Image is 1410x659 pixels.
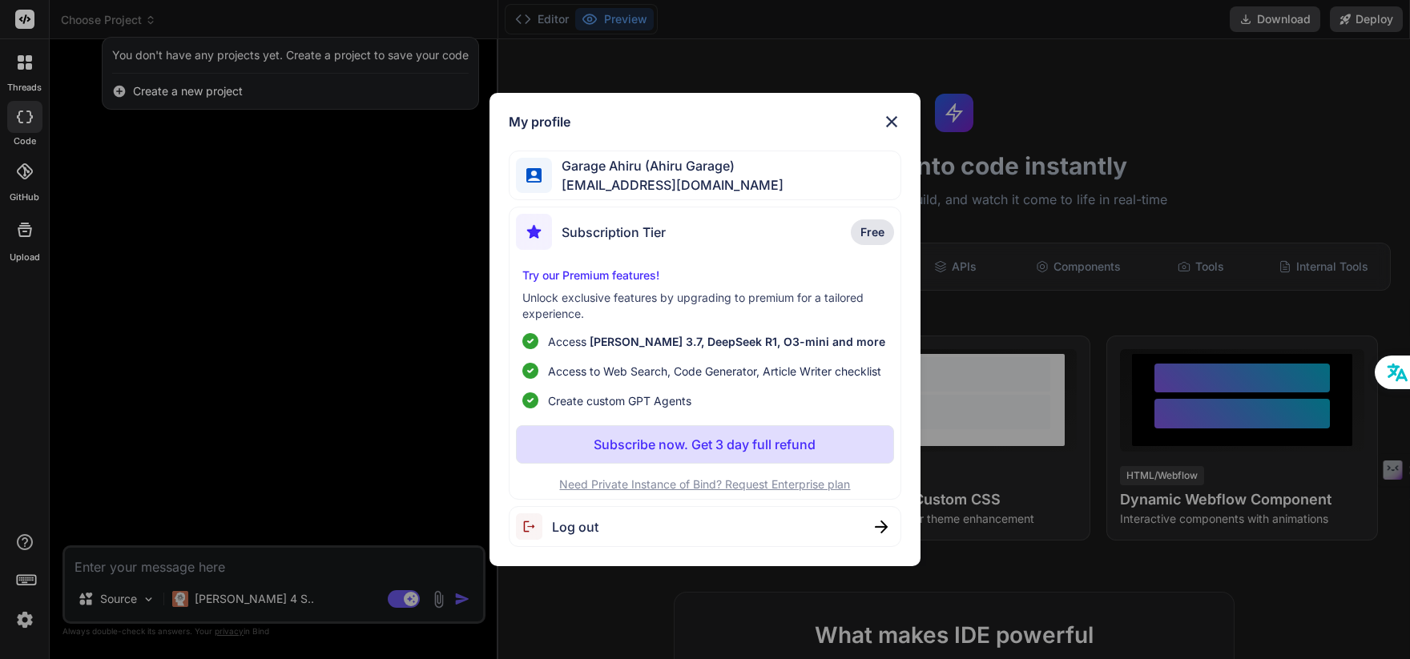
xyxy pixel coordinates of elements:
[509,112,570,131] h1: My profile
[594,435,816,454] p: Subscribe now. Get 3 day full refund
[548,392,691,409] span: Create custom GPT Agents
[552,517,598,536] span: Log out
[516,476,894,492] p: Need Private Instance of Bind? Request Enterprise plan
[516,425,894,464] button: Subscribe now. Get 3 day full refund
[860,224,884,240] span: Free
[548,363,881,380] span: Access to Web Search, Code Generator, Article Writer checklist
[522,333,538,349] img: checklist
[875,520,888,533] img: close
[522,363,538,379] img: checklist
[552,175,784,195] span: [EMAIL_ADDRESS][DOMAIN_NAME]
[526,168,542,183] img: profile
[516,214,552,250] img: subscription
[590,335,885,348] span: [PERSON_NAME] 3.7, DeepSeek R1, O3-mini and more
[562,223,666,242] span: Subscription Tier
[522,392,538,408] img: checklist
[548,333,885,350] p: Access
[552,156,784,175] span: Garage Ahiru (Ahiru Garage)
[882,112,901,131] img: close
[522,267,888,283] p: Try our Premium features!
[516,513,552,540] img: logout
[522,290,888,322] p: Unlock exclusive features by upgrading to premium for a tailored experience.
